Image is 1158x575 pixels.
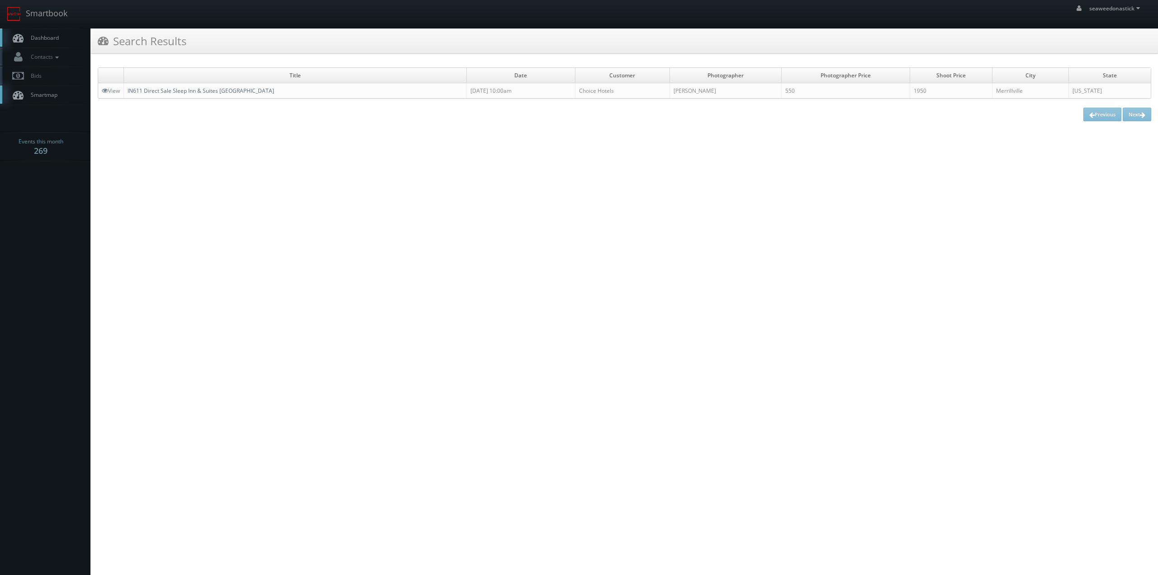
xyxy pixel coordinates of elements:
span: Events this month [19,137,63,146]
img: smartbook-logo.png [7,7,21,21]
span: Bids [26,72,42,80]
span: seaweedonastick [1089,5,1143,12]
a: IN611 Direct Sale Sleep Inn & Suites [GEOGRAPHIC_DATA] [128,87,274,95]
td: [US_STATE] [1069,83,1151,99]
span: Contacts [26,53,61,61]
span: Dashboard [26,34,59,42]
td: City [992,68,1069,83]
td: Photographer Price [781,68,910,83]
td: Merrillville [992,83,1069,99]
td: Shoot Price [910,68,992,83]
td: 1950 [910,83,992,99]
strong: 269 [34,145,47,156]
td: State [1069,68,1151,83]
h3: Search Results [98,33,186,49]
td: [DATE] 10:00am [466,83,575,99]
td: Customer [575,68,669,83]
span: Smartmap [26,91,57,99]
td: [PERSON_NAME] [669,83,781,99]
td: Date [466,68,575,83]
td: Title [124,68,467,83]
td: 550 [781,83,910,99]
td: Choice Hotels [575,83,669,99]
a: View [102,87,120,95]
td: Photographer [669,68,781,83]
